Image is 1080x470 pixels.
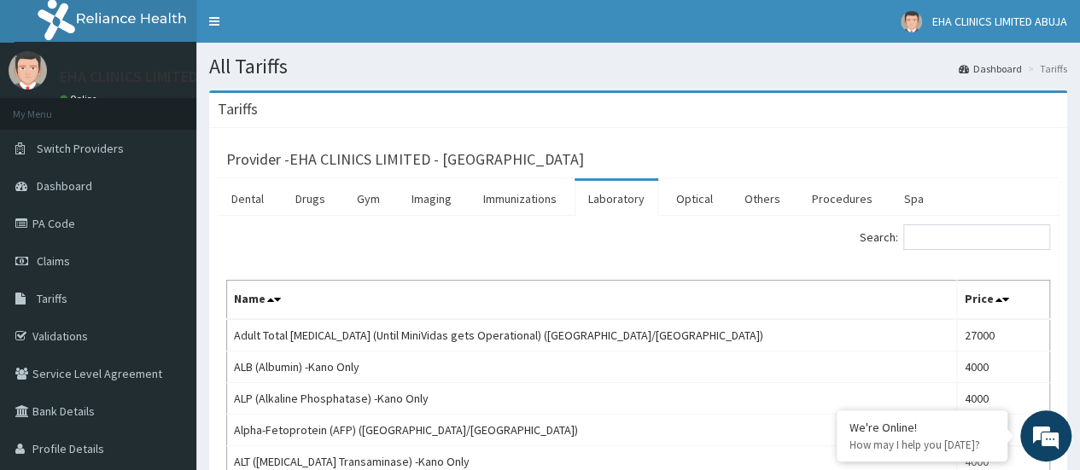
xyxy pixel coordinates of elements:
[227,351,957,383] td: ALB (Albumin) -Kano Only
[37,253,70,269] span: Claims
[9,51,47,90] img: User Image
[932,14,1067,29] span: EHA CLINICS LIMITED ABUJA
[470,181,570,217] a: Immunizations
[209,55,1067,78] h1: All Tariffs
[37,141,124,156] span: Switch Providers
[227,319,957,351] td: Adult Total [MEDICAL_DATA] (Until MiniVidas gets Operational) ([GEOGRAPHIC_DATA]/[GEOGRAPHIC_DATA])
[957,351,1050,383] td: 4000
[798,181,886,217] a: Procedures
[849,420,995,435] div: We're Online!
[957,281,1050,320] th: Price
[227,383,957,415] td: ALP (Alkaline Phosphatase) -Kano Only
[890,181,937,217] a: Spa
[957,383,1050,415] td: 4000
[663,181,727,217] a: Optical
[849,438,995,452] p: How may I help you today?
[1024,61,1067,76] li: Tariffs
[575,181,658,217] a: Laboratory
[37,178,92,194] span: Dashboard
[731,181,794,217] a: Others
[901,11,922,32] img: User Image
[218,181,277,217] a: Dental
[37,291,67,306] span: Tariffs
[282,181,339,217] a: Drugs
[60,69,244,84] p: EHA CLINICS LIMITED ABUJA
[226,152,584,167] h3: Provider - EHA CLINICS LIMITED - [GEOGRAPHIC_DATA]
[957,319,1050,351] td: 27000
[860,224,1050,250] label: Search:
[227,415,957,446] td: Alpha-Fetoprotein (AFP) ([GEOGRAPHIC_DATA]/[GEOGRAPHIC_DATA])
[60,93,101,105] a: Online
[343,181,394,217] a: Gym
[903,224,1050,250] input: Search:
[218,102,258,117] h3: Tariffs
[227,281,957,320] th: Name
[959,61,1022,76] a: Dashboard
[398,181,465,217] a: Imaging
